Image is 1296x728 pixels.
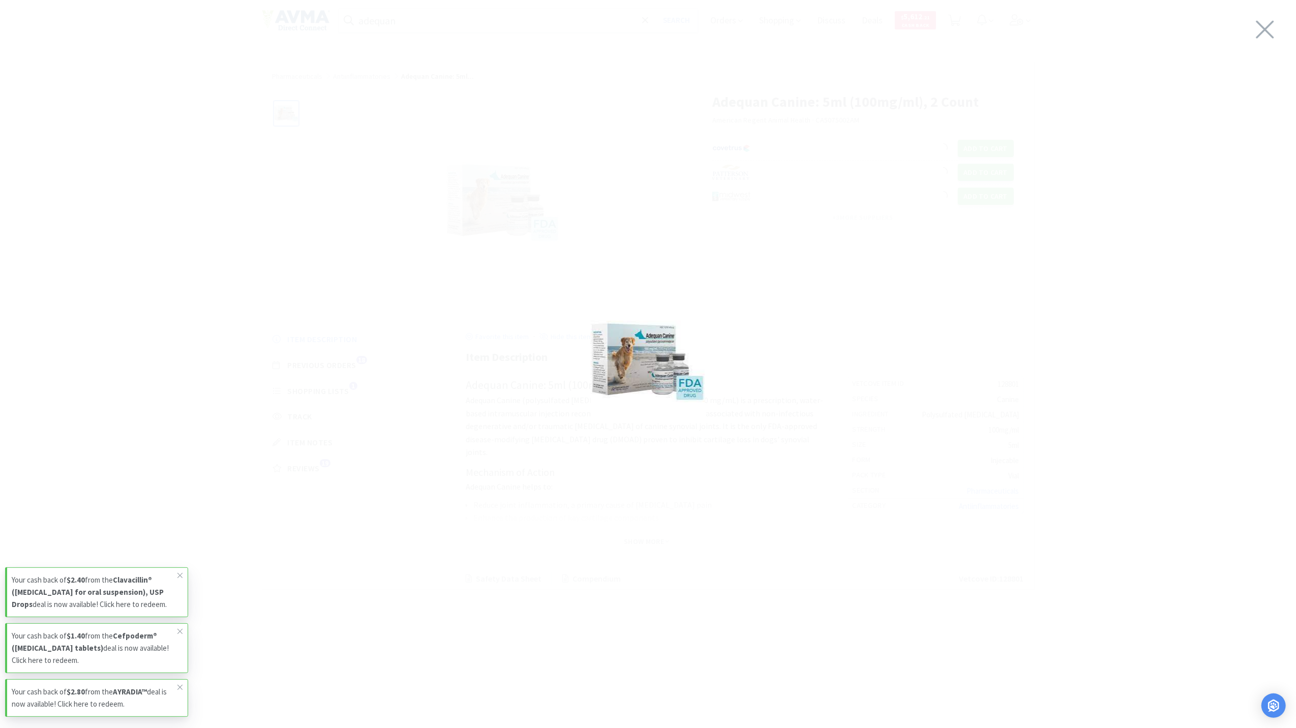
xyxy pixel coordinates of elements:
strong: $2.80 [67,687,85,696]
div: Open Intercom Messenger [1261,693,1286,718]
p: Your cash back of from the deal is now available! Click here to redeem. [12,630,177,666]
strong: AYRADIA™ [113,687,147,696]
strong: $1.40 [67,631,85,641]
strong: $2.40 [67,575,85,585]
p: Your cash back of from the deal is now available! Click here to redeem. [12,686,177,710]
p: Your cash back of from the deal is now available! Click here to redeem. [12,574,177,611]
img: 14933b99b776474d9d2f3df1ceabcb9f.jpeg [591,305,705,419]
strong: Clavacillin® ([MEDICAL_DATA] for oral suspension), USP Drops [12,575,164,609]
